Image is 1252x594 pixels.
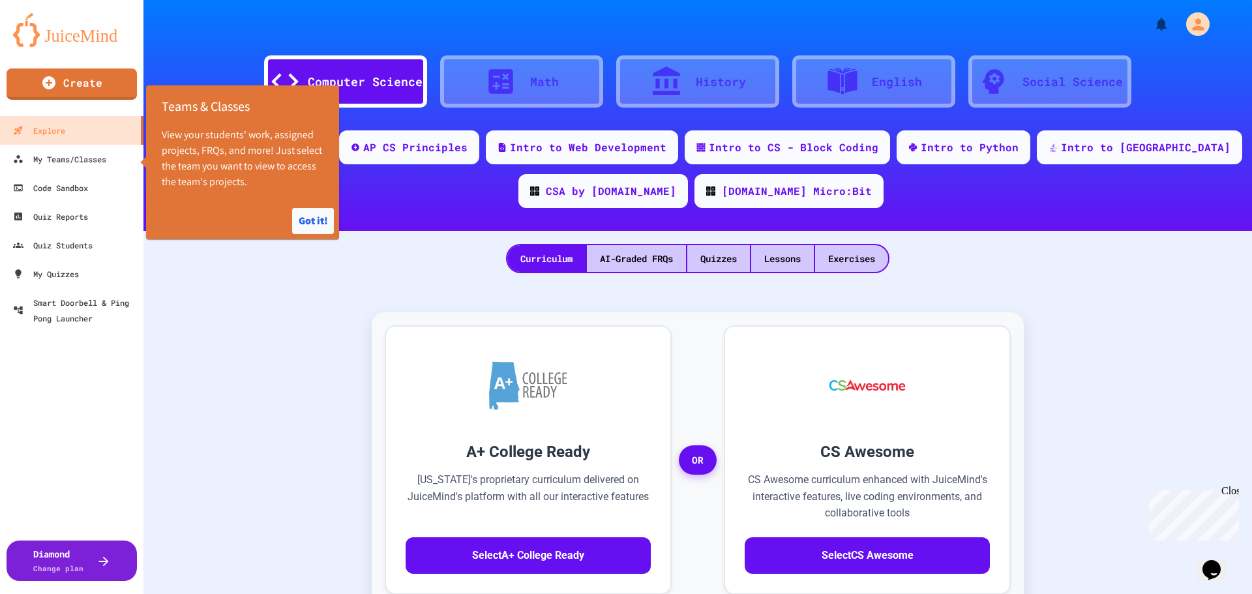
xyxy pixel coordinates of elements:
div: Computer Science [308,73,423,91]
div: Explore [13,123,65,138]
div: My Account [1172,9,1213,39]
button: SelectA+ College Ready [406,537,651,574]
div: My Notifications [1129,13,1172,35]
div: Social Science [1022,73,1123,91]
div: Curriculum [507,245,586,272]
div: Intro to [GEOGRAPHIC_DATA] [1061,140,1230,155]
iframe: chat widget [1197,542,1239,581]
img: CODE_logo_RGB.png [706,186,715,196]
div: AP CS Principles [363,140,468,155]
p: CS Awesome curriculum enhanced with JuiceMind's interactive features, live coding environments, a... [745,471,990,522]
div: Intro to Web Development [510,140,666,155]
div: Quiz Reports [13,209,88,224]
div: Code Sandbox [13,180,88,196]
span: Change plan [33,563,83,573]
div: Exercises [815,245,888,272]
button: Got it! [292,208,334,234]
h3: CS Awesome [745,440,990,464]
div: History [696,73,746,91]
div: Lessons [751,245,814,272]
h2: Teams & Classes [146,85,339,127]
div: CSA by [DOMAIN_NAME] [546,183,676,199]
div: [DOMAIN_NAME] Micro:Bit [722,183,872,199]
img: A+ College Ready [489,361,567,410]
div: Smart Doorbell & Ping Pong Launcher [13,295,138,326]
div: Quiz Students [13,237,93,253]
div: AI-Graded FRQs [587,245,686,272]
div: Diamond [33,547,83,574]
img: CS Awesome [816,346,919,424]
button: SelectCS Awesome [745,537,990,574]
div: My Teams/Classes [13,151,106,167]
h3: A+ College Ready [406,440,651,464]
img: logo-orange.svg [13,13,130,47]
div: Intro to Python [921,140,1019,155]
div: My Quizzes [13,266,79,282]
div: Chat with us now!Close [5,5,90,83]
p: [US_STATE]'s proprietary curriculum delivered on JuiceMind's platform with all our interactive fe... [406,471,651,522]
div: Math [530,73,559,91]
iframe: chat widget [1144,485,1239,541]
img: CODE_logo_RGB.png [530,186,539,196]
div: Intro to CS - Block Coding [709,140,878,155]
p: View your students' work, assigned projects, FRQs, and more! Just select the team you want to vie... [162,127,323,190]
button: DiamondChange plan [7,541,137,581]
a: Create [7,68,137,100]
div: Quizzes [687,245,750,272]
div: English [872,73,922,91]
span: OR [679,445,717,475]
